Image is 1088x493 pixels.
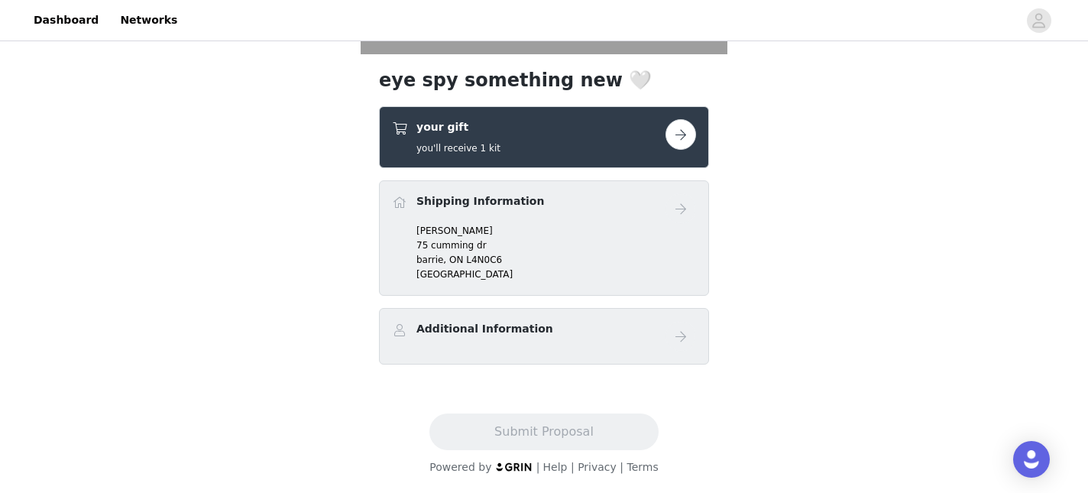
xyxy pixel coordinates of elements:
div: Open Intercom Messenger [1013,441,1050,478]
div: avatar [1031,8,1046,33]
h5: you'll receive 1 kit [416,141,500,155]
span: L4N0C6 [466,255,502,265]
span: ON [449,255,463,265]
span: | [620,461,623,473]
a: Networks [111,3,186,37]
p: [PERSON_NAME] [416,224,696,238]
h4: Shipping Information [416,193,544,209]
p: 75 cumming dr [416,238,696,252]
span: | [571,461,575,473]
span: barrie, [416,255,446,265]
a: Terms [627,461,658,473]
span: Powered by [429,461,491,473]
span: | [536,461,540,473]
img: logo [495,462,533,472]
a: Dashboard [24,3,108,37]
h4: your gift [416,119,500,135]
div: Additional Information [379,308,709,365]
a: Privacy [578,461,617,473]
h4: Additional Information [416,321,553,337]
div: Shipping Information [379,180,709,296]
a: Help [543,461,568,473]
p: [GEOGRAPHIC_DATA] [416,268,696,281]
h1: eye spy something new 🤍 [379,66,709,94]
button: Submit Proposal [429,414,658,450]
div: your gift [379,106,709,168]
